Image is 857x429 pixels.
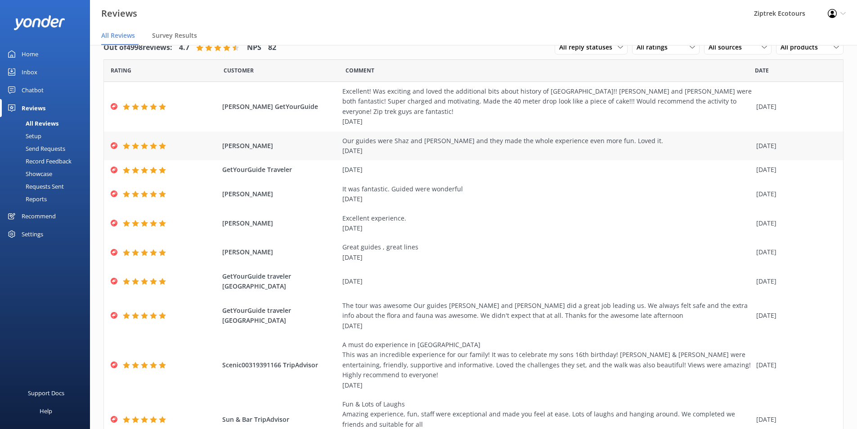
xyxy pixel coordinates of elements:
div: All Reviews [5,117,58,130]
div: Excellent experience. [DATE] [342,213,752,234]
a: Setup [5,130,90,142]
span: Date [111,66,131,75]
a: Reports [5,193,90,205]
h4: NPS [247,42,261,54]
span: All sources [709,42,747,52]
div: Help [40,402,52,420]
h4: Out of 4998 reviews: [103,42,172,54]
a: Requests Sent [5,180,90,193]
div: [DATE] [756,218,832,228]
a: Record Feedback [5,155,90,167]
div: Support Docs [28,384,64,402]
span: All reply statuses [559,42,618,52]
span: GetYourGuide traveler [GEOGRAPHIC_DATA] [222,271,338,292]
span: GetYourGuide Traveler [222,165,338,175]
span: [PERSON_NAME] GetYourGuide [222,102,338,112]
span: Date [224,66,254,75]
h4: 82 [268,42,276,54]
h3: Reviews [101,6,137,21]
span: [PERSON_NAME] [222,141,338,151]
div: Setup [5,130,41,142]
div: Chatbot [22,81,44,99]
a: Send Requests [5,142,90,155]
div: Home [22,45,38,63]
div: [DATE] [756,311,832,321]
img: yonder-white-logo.png [13,15,65,30]
span: Sun & Bar TripAdvisor [222,415,338,424]
div: [DATE] [756,141,832,151]
div: A must do experience in [GEOGRAPHIC_DATA] This was an incredible experience for our family! It wa... [342,340,752,390]
div: Send Requests [5,142,65,155]
span: Date [755,66,769,75]
div: The tour was awesome Our guides [PERSON_NAME] and [PERSON_NAME] did a great job leading us. We al... [342,301,752,331]
div: It was fantastic. Guided were wonderful [DATE] [342,184,752,204]
div: Great guides , great lines [DATE] [342,242,752,262]
div: Inbox [22,63,37,81]
a: Showcase [5,167,90,180]
div: [DATE] [756,276,832,286]
span: All products [781,42,823,52]
div: Requests Sent [5,180,64,193]
span: GetYourGuide traveler [GEOGRAPHIC_DATA] [222,306,338,326]
div: [DATE] [756,102,832,112]
div: [DATE] [342,276,752,286]
div: Record Feedback [5,155,72,167]
span: All Reviews [101,31,135,40]
div: Reviews [22,99,45,117]
a: All Reviews [5,117,90,130]
span: [PERSON_NAME] [222,247,338,257]
div: Recommend [22,207,56,225]
div: [DATE] [756,360,832,370]
div: [DATE] [756,247,832,257]
span: [PERSON_NAME] [222,218,338,228]
div: [DATE] [756,415,832,424]
div: [DATE] [342,165,752,175]
span: Question [345,66,374,75]
span: [PERSON_NAME] [222,189,338,199]
span: Survey Results [152,31,197,40]
span: Scenic00319391166 TripAdvisor [222,360,338,370]
div: Reports [5,193,47,205]
div: Settings [22,225,43,243]
div: Excellent! Was exciting and loved the additional bits about history of [GEOGRAPHIC_DATA]!! [PERSO... [342,86,752,127]
div: Showcase [5,167,52,180]
div: [DATE] [756,189,832,199]
div: Our guides were Shaz and [PERSON_NAME] and they made the whole experience even more fun. Loved it... [342,136,752,156]
h4: 4.7 [179,42,189,54]
span: All ratings [637,42,673,52]
div: [DATE] [756,165,832,175]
